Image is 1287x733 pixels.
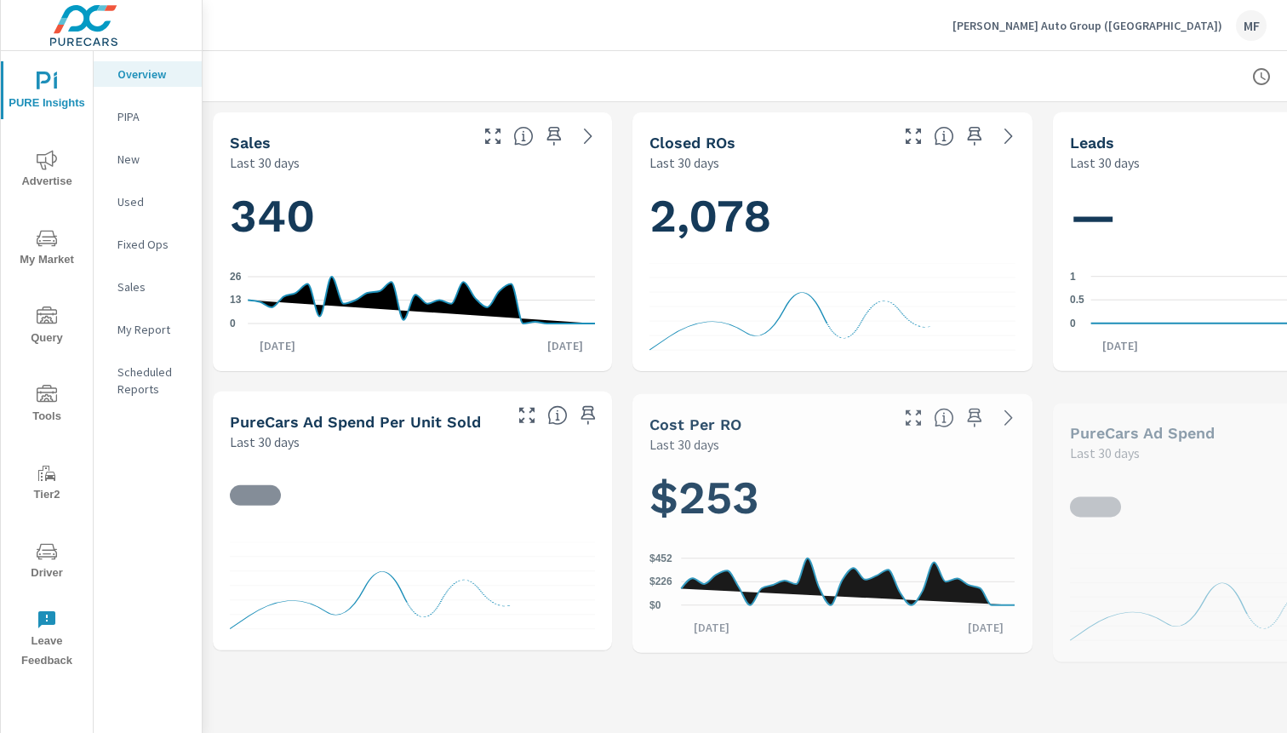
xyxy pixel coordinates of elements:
p: Sales [117,278,188,295]
p: [PERSON_NAME] Auto Group ([GEOGRAPHIC_DATA]) [952,18,1222,33]
text: $452 [649,553,672,564]
span: PURE Insights [6,72,88,113]
text: 1 [1070,271,1076,283]
span: Save this to your personalized report [961,404,988,432]
button: Make Fullscreen [479,123,506,150]
p: Last 30 days [230,152,300,173]
h5: PureCars Ad Spend [1070,424,1215,442]
p: Last 30 days [1070,443,1140,463]
a: See more details in report [995,404,1022,432]
p: [DATE] [535,337,595,354]
div: Fixed Ops [94,232,202,257]
text: 0.5 [1070,294,1084,306]
span: Average cost incurred by the dealership from each Repair Order closed over the selected date rang... [934,408,954,428]
p: Last 30 days [649,152,719,173]
div: My Report [94,317,202,342]
div: nav menu [1,51,93,678]
h1: 2,078 [649,187,1015,245]
span: My Market [6,228,88,270]
p: [DATE] [248,337,307,354]
div: Overview [94,61,202,87]
span: Advertise [6,150,88,192]
p: My Report [117,321,188,338]
div: Sales [94,274,202,300]
p: [DATE] [1090,337,1150,354]
p: Last 30 days [230,432,300,452]
text: 0 [230,318,236,329]
span: Leave Feedback [6,610,88,671]
div: Used [94,189,202,215]
a: See more details in report [995,123,1022,150]
span: Save this to your personalized report [575,402,602,429]
text: 0 [1070,318,1076,329]
h5: PureCars Ad Spend Per Unit Sold [230,413,481,431]
p: Last 30 days [649,434,719,455]
p: Fixed Ops [117,236,188,253]
h5: Cost per RO [649,415,741,433]
button: Make Fullscreen [900,404,927,432]
span: Save this to your personalized report [541,123,568,150]
p: PIPA [117,108,188,125]
span: Tools [6,385,88,427]
p: [DATE] [956,619,1015,636]
p: Overview [117,66,188,83]
div: Scheduled Reports [94,359,202,402]
button: Make Fullscreen [513,402,541,429]
span: Tier2 [6,463,88,505]
span: Driver [6,541,88,583]
text: 26 [230,271,242,283]
span: Average cost of advertising per each vehicle sold at the dealer over the selected date range. The... [547,405,568,426]
h1: $253 [649,468,1015,526]
span: Query [6,306,88,348]
div: PIPA [94,104,202,129]
text: $226 [649,576,672,587]
span: Number of Repair Orders Closed by the selected dealership group over the selected time range. [So... [934,126,954,146]
p: Last 30 days [1070,152,1140,173]
span: Save this to your personalized report [961,123,988,150]
a: See more details in report [575,123,602,150]
p: [DATE] [682,619,741,636]
span: Number of vehicles sold by the dealership over the selected date range. [Source: This data is sou... [513,126,534,146]
text: 13 [230,295,242,306]
h5: Closed ROs [649,134,735,152]
p: Scheduled Reports [117,364,188,398]
text: $0 [649,599,661,611]
h5: Sales [230,134,271,152]
div: MF [1236,10,1267,41]
button: Make Fullscreen [900,123,927,150]
p: New [117,151,188,168]
h5: Leads [1070,134,1114,152]
div: New [94,146,202,172]
h1: 340 [230,187,595,245]
p: Used [117,193,188,210]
